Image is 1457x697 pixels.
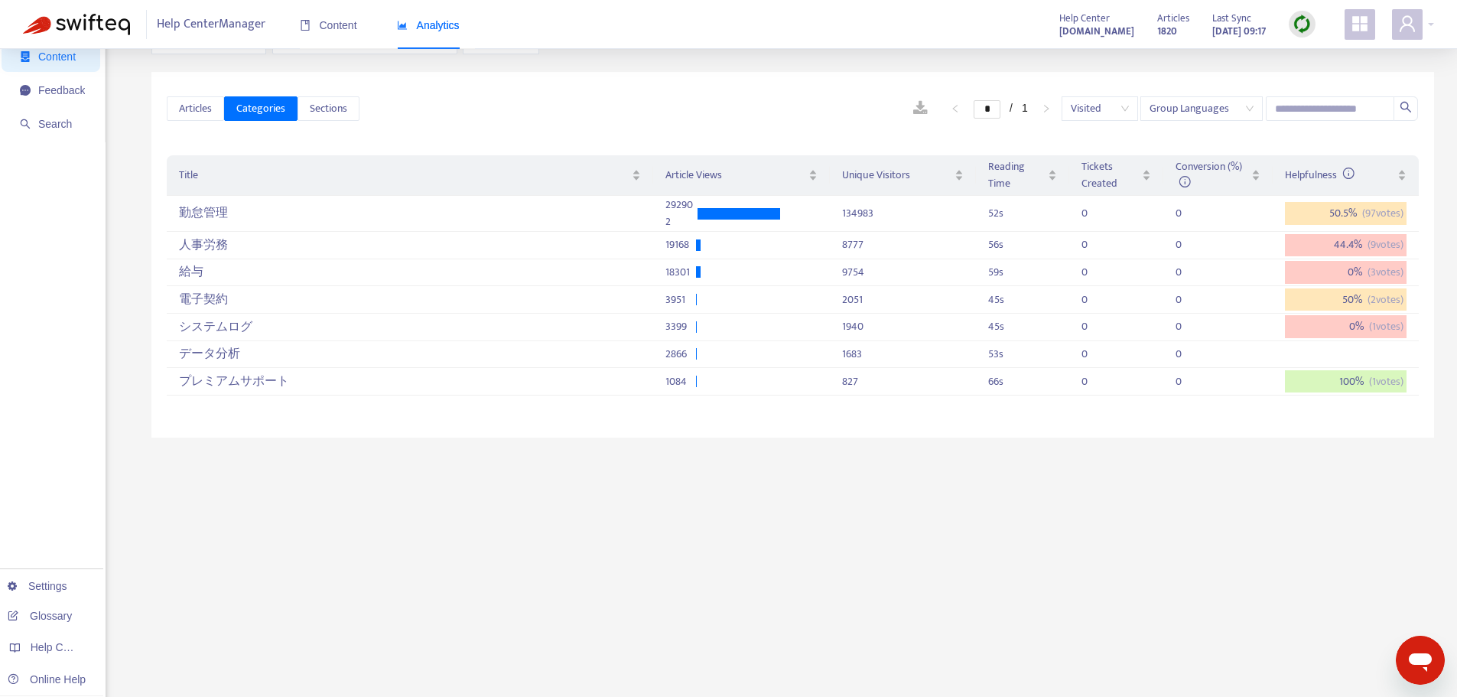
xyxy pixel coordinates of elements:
button: Categories [224,96,298,121]
span: Search [38,118,72,130]
th: Unique Visitors [830,155,976,196]
span: left [951,104,960,113]
span: + Add filter [564,33,617,51]
span: Reading Time [988,158,1045,192]
span: ( 3 votes) [1368,264,1403,281]
div: 2866 [665,346,696,363]
button: right [1034,99,1059,118]
div: 0 [1081,346,1112,363]
div: 0 [1081,264,1112,281]
a: Online Help [8,673,86,686]
div: 電子契約 [179,287,640,312]
div: 52 s [988,205,1057,222]
th: Article Views [653,155,830,196]
span: search [1400,101,1412,113]
span: book [300,20,311,31]
div: 0 [1176,205,1206,222]
span: Help Center [1059,10,1110,27]
span: Content [38,50,76,63]
span: user [1398,15,1416,33]
div: 50.5 % [1285,202,1407,225]
span: search [20,119,31,129]
span: appstore [1351,15,1369,33]
div: 827 [842,373,964,390]
li: Previous Page [943,99,968,118]
span: Visited [1071,97,1129,120]
span: Analytics [397,19,460,31]
strong: [DOMAIN_NAME] [1059,23,1134,40]
span: ( 1 votes) [1369,318,1403,335]
span: Articles [179,100,212,117]
div: 45 s [988,318,1057,335]
div: 8777 [842,236,964,253]
span: Categories [236,100,285,117]
div: 0 [1081,205,1112,222]
div: プレミアムサポート [179,369,640,394]
div: 100 % [1285,370,1407,393]
span: Feedback [38,84,85,96]
span: Help Center Manager [157,10,265,39]
th: Title [167,155,652,196]
span: ( 2 votes) [1368,292,1403,308]
div: 0 [1081,292,1112,308]
span: Content [300,19,357,31]
span: ( 97 votes) [1362,205,1403,222]
div: 53 s [988,346,1057,363]
div: 0 [1176,236,1206,253]
div: 0 [1081,373,1112,390]
div: 0 [1176,264,1206,281]
img: sync.dc5367851b00ba804db3.png [1293,15,1312,34]
div: 0 [1081,236,1112,253]
div: 1084 [665,373,696,390]
span: Help Centers [31,641,93,653]
span: Article Views [665,167,805,184]
div: 56 s [988,236,1057,253]
th: Tickets Created [1069,155,1163,196]
div: 人事労務 [179,233,640,258]
div: 134983 [842,205,964,222]
div: 1940 [842,318,964,335]
th: Reading Time [976,155,1069,196]
strong: [DATE] 09:17 [1212,23,1266,40]
div: 50 % [1285,288,1407,311]
div: 66 s [988,373,1057,390]
div: 3951 [665,292,696,308]
div: 0 % [1285,315,1407,338]
div: データ分析 [179,342,640,367]
li: Next Page [1034,99,1059,118]
div: 2051 [842,292,964,308]
button: left [943,99,968,118]
span: ( 1 votes) [1369,373,1403,390]
span: ( 9 votes) [1368,236,1403,253]
iframe: メッセージングウィンドウを開くボタン [1396,636,1445,685]
li: 1/1 [974,99,1028,118]
div: 給与 [179,260,640,285]
div: 0 [1176,373,1206,390]
span: container [20,51,31,62]
div: 1683 [842,346,964,363]
button: Articles [167,96,224,121]
div: 3399 [665,318,696,335]
a: Glossary [8,610,72,622]
div: 勤怠管理 [179,201,640,226]
div: 19168 [665,236,696,253]
div: 45 s [988,292,1057,308]
div: 0 [1176,346,1206,363]
span: message [20,85,31,96]
span: Tickets Created [1081,158,1139,192]
span: Sections [310,100,347,117]
div: 0 [1176,292,1206,308]
div: 0 % [1285,261,1407,284]
button: Sections [298,96,359,121]
div: 0 [1081,318,1112,335]
div: 292902 [665,197,698,230]
div: システムログ [179,314,640,340]
span: Helpfulness [1285,166,1355,184]
img: Swifteq [23,14,130,35]
div: 0 [1176,318,1206,335]
span: Unique Visitors [842,167,951,184]
span: area-chart [397,20,408,31]
span: Articles [1157,10,1189,27]
div: 44.4 % [1285,234,1407,257]
div: 18301 [665,264,696,281]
